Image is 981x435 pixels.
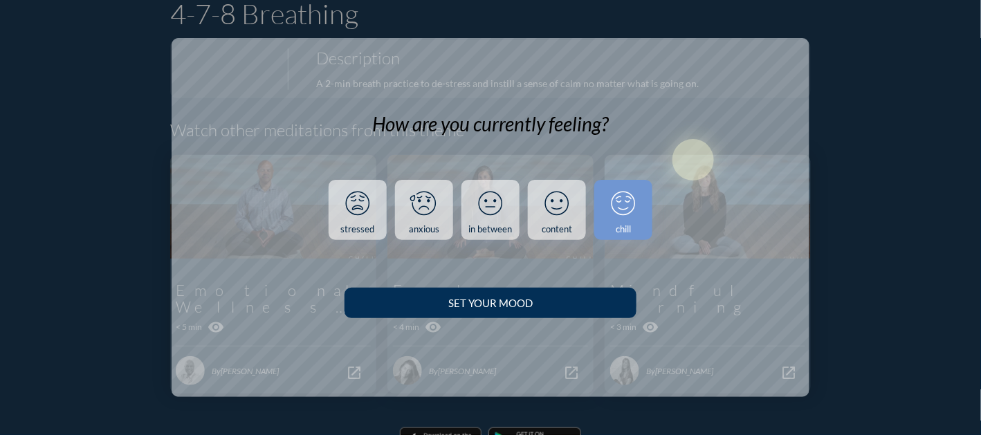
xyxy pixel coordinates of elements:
div: How are you currently feeling? [372,113,608,136]
button: Set your Mood [345,288,636,318]
a: in between [461,180,520,241]
a: chill [594,180,652,241]
div: stressed [340,224,374,235]
div: content [542,224,572,235]
a: content [528,180,586,241]
div: Set your Mood [369,297,612,309]
div: chill [616,224,631,235]
div: in between [468,224,512,235]
a: anxious [395,180,453,241]
div: anxious [409,224,439,235]
a: stressed [329,180,387,241]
